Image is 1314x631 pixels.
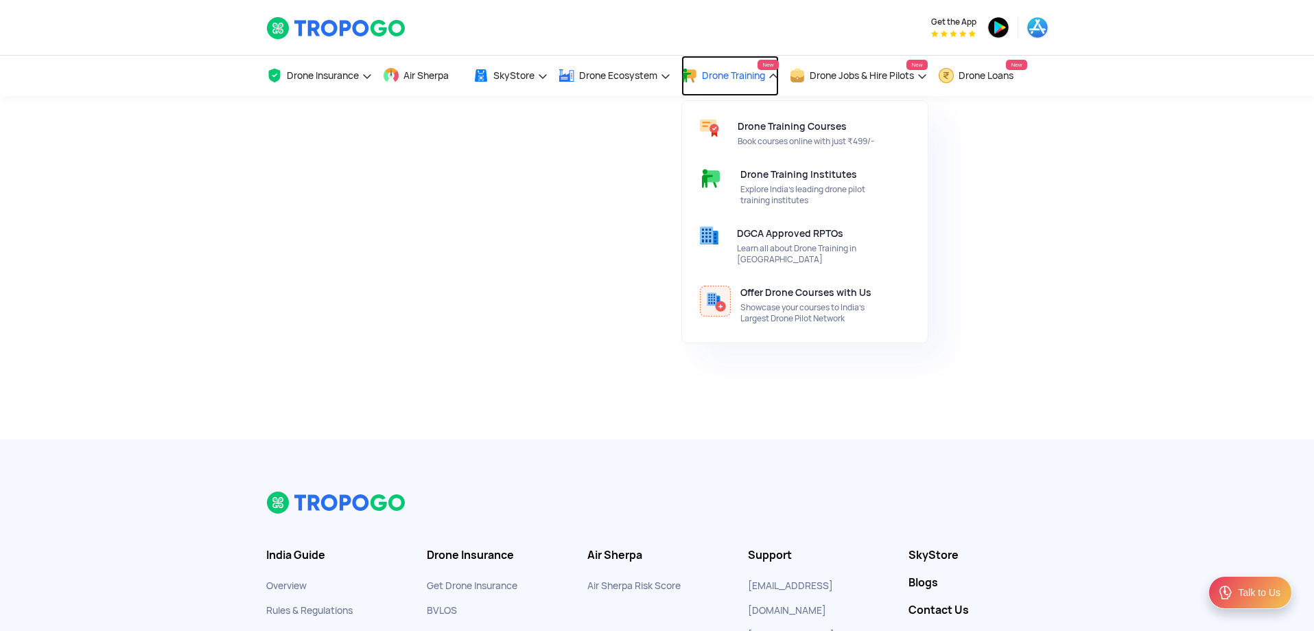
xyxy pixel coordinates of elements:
a: [EMAIL_ADDRESS][DOMAIN_NAME] [748,580,833,617]
a: SkyStore [908,549,1048,562]
a: Contact Us [908,604,1048,617]
span: Offer Drone Courses with Us [740,287,871,298]
h3: Support [748,549,888,562]
a: Drone Training InstitutesDrone Training InstitutesExplore India’s leading drone pilot training in... [690,157,919,216]
span: Book courses online with just ₹499/- [738,136,885,147]
span: New [758,60,778,70]
a: Blogs [908,576,1048,590]
img: logo [266,491,407,514]
a: Overview [266,580,307,592]
span: Drone Jobs & Hire Pilots [810,70,914,81]
span: Drone Ecosystem [579,70,657,81]
a: Air Sherpa [383,56,462,96]
span: SkyStore [493,70,535,81]
a: Drone Training CoursesDrone Training CoursesBook courses online with just ₹499/- [690,109,919,157]
a: BVLOS [427,604,457,617]
a: Rules & Regulations [266,604,353,617]
span: Drone Training Courses [738,121,847,132]
span: Air Sherpa [403,70,449,81]
span: Drone Insurance [287,70,359,81]
img: appstore [1026,16,1048,38]
img: Drone Training Institutes [700,168,722,190]
h3: Air Sherpa [587,549,727,562]
img: ic_Support.svg [1217,584,1234,601]
img: playstore [987,16,1009,38]
a: Offer Drone Courses with Us Offer Drone Courses with UsShowcase your courses to India’s Largest D... [690,275,919,334]
span: Learn all about Drone Training in [GEOGRAPHIC_DATA] [737,243,884,265]
div: Talk to Us [1239,586,1280,599]
span: Drone Training Institutes [740,169,857,180]
span: New [906,60,927,70]
img: TropoGo Logo [266,16,407,40]
a: Drone Jobs & Hire PilotsNew [789,56,928,96]
a: Get Drone Insurance [427,580,517,592]
span: DGCA Approved RPTOs [737,228,843,239]
span: Drone Loans [959,70,1013,81]
a: SkyStore [473,56,548,96]
img: Offer Drone Courses with Us [700,286,731,317]
a: DGCA Approved RPTOsDGCA Approved RPTOsLearn all about Drone Training in [GEOGRAPHIC_DATA] [690,216,919,275]
a: Drone Insurance [266,56,373,96]
a: Drone Ecosystem [559,56,671,96]
img: Drone Training Courses [700,119,719,137]
img: DGCA Approved RPTOs [700,227,718,244]
img: App Raking [931,30,976,37]
span: Showcase your courses to India’s Largest Drone Pilot Network [740,302,885,324]
h3: Drone Insurance [427,549,567,562]
span: Get the App [931,16,976,27]
span: Explore India’s leading drone pilot training institutes [740,184,885,206]
span: New [1006,60,1026,70]
a: Air Sherpa Risk Score [587,580,681,592]
h3: India Guide [266,549,406,562]
a: Drone LoansNew [938,56,1027,96]
span: Drone Training [702,70,765,81]
a: Drone TrainingNew [681,56,779,96]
